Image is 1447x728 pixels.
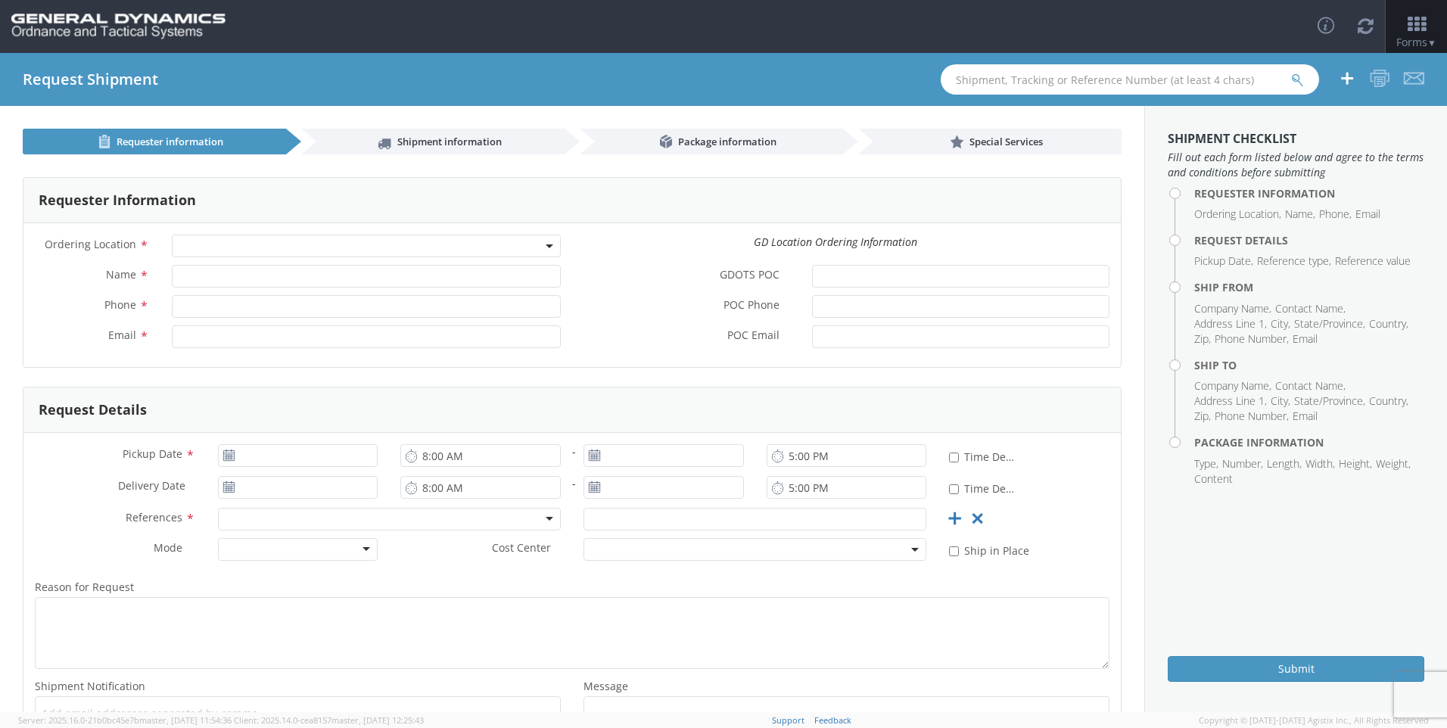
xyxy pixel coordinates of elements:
[1396,35,1436,49] span: Forms
[123,446,182,461] span: Pickup Date
[1168,132,1424,146] h3: Shipment Checklist
[727,328,780,345] span: POC Email
[1257,254,1331,269] li: Reference type
[949,447,1018,465] label: Time Definite
[580,129,843,154] a: Package information
[1194,254,1253,269] li: Pickup Date
[35,580,134,594] span: Reason for Request
[583,679,628,693] span: Message
[1271,316,1290,331] li: City
[234,714,424,726] span: Client: 2025.14.0-cea8157
[1355,207,1380,222] li: Email
[18,714,232,726] span: Server: 2025.16.0-21b0bc45e7b
[949,453,959,462] input: Time Definite
[1194,378,1271,394] li: Company Name
[1194,359,1424,371] h4: Ship To
[35,679,145,693] span: Shipment Notification
[492,540,551,558] span: Cost Center
[139,714,232,726] span: master, [DATE] 11:54:36
[1215,409,1289,424] li: Phone Number
[1294,316,1365,331] li: State/Province
[1168,656,1424,682] button: Submit
[117,135,223,148] span: Requester information
[1194,331,1211,347] li: Zip
[1369,394,1408,409] li: Country
[1194,471,1233,487] li: Content
[1222,456,1263,471] li: Number
[118,478,185,496] span: Delivery Date
[104,297,136,312] span: Phone
[814,714,851,726] a: Feedback
[126,510,182,524] span: References
[949,546,959,556] input: Ship in Place
[1194,409,1211,424] li: Zip
[1376,456,1411,471] li: Weight
[1194,316,1267,331] li: Address Line 1
[1194,456,1218,471] li: Type
[1199,714,1429,726] span: Copyright © [DATE]-[DATE] Agistix Inc., All Rights Reserved
[39,403,147,418] h3: Request Details
[858,129,1122,154] a: Special Services
[42,706,554,721] span: Add email addresses separated by comma
[1335,254,1411,269] li: Reference value
[1194,394,1267,409] li: Address Line 1
[1168,150,1424,180] span: Fill out each form listed below and agree to the terms and conditions before submitting
[941,64,1319,95] input: Shipment, Tracking or Reference Number (at least 4 chars)
[108,328,136,342] span: Email
[1267,456,1302,471] li: Length
[949,479,1018,496] label: Time Definite
[39,193,196,208] h3: Requester Information
[1319,207,1352,222] li: Phone
[301,129,565,154] a: Shipment information
[1194,207,1281,222] li: Ordering Location
[723,297,780,315] span: POC Phone
[1305,456,1335,471] li: Width
[949,541,1032,558] label: Ship in Place
[1194,235,1424,246] h4: Request Details
[678,135,776,148] span: Package information
[1271,394,1290,409] li: City
[1215,331,1289,347] li: Phone Number
[1427,36,1436,49] span: ▼
[1194,301,1271,316] li: Company Name
[1194,188,1424,199] h4: Requester Information
[754,235,917,249] i: GD Location Ordering Information
[1339,456,1372,471] li: Height
[772,714,804,726] a: Support
[154,540,182,555] span: Mode
[45,237,136,251] span: Ordering Location
[1194,282,1424,293] h4: Ship From
[1275,301,1346,316] li: Contact Name
[949,484,959,494] input: Time Definite
[397,135,502,148] span: Shipment information
[1194,437,1424,448] h4: Package Information
[1294,394,1365,409] li: State/Province
[106,267,136,282] span: Name
[1293,409,1318,424] li: Email
[1369,316,1408,331] li: Country
[1285,207,1315,222] li: Name
[11,14,226,39] img: gd-ots-0c3321f2eb4c994f95cb.png
[1275,378,1346,394] li: Contact Name
[720,267,780,285] span: GDOTS POC
[1293,331,1318,347] li: Email
[969,135,1043,148] span: Special Services
[331,714,424,726] span: master, [DATE] 12:25:43
[23,129,286,154] a: Requester information
[23,71,158,88] h4: Request Shipment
